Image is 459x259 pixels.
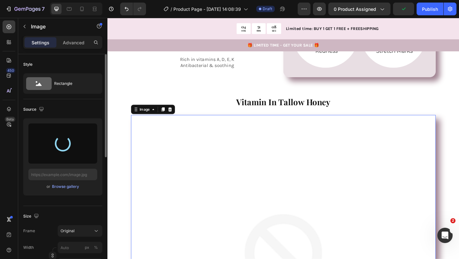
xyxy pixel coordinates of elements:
[23,212,40,221] div: Size
[94,245,98,250] div: %
[140,85,243,97] span: Vitamin In Tallow Honey
[23,228,35,234] label: Frame
[58,225,102,237] button: Original
[1,26,382,33] p: 🎁 LIMITED TIME - GET YOUR SALE 🎁
[54,76,93,91] div: Rectangle
[42,5,45,13] p: 7
[422,6,438,12] div: Publish
[417,3,443,15] button: Publish
[23,245,34,250] label: Width
[26,42,191,49] p: Rich in vitamins A, D, E, K
[26,82,356,100] p: ⁠⁠⁠⁠⁠⁠⁠
[25,81,357,100] h2: Rich Text Editor. Editing area: main
[23,62,33,67] div: Style
[263,6,272,12] span: Draft
[328,3,390,15] button: 0 product assigned
[173,6,241,12] span: Product Page - [DATE] 14:08:39
[28,169,97,180] input: https://example.com/image.jpg
[31,23,85,30] p: Image
[92,244,100,251] button: px
[52,184,79,189] div: Browse gallery
[450,218,455,223] span: 2
[52,183,79,190] button: Browse gallery
[63,39,84,46] p: Advanced
[171,6,172,12] span: /
[6,68,15,73] div: 450
[334,6,376,12] span: 0 product assigned
[58,242,102,253] input: px%
[33,97,47,102] div: Image
[47,183,50,190] span: or
[194,8,382,15] p: Limited time: BUY 1 GET 1 FREE + FREESHIPPING
[83,244,91,251] button: %
[3,3,47,15] button: 7
[5,117,15,122] div: Beta
[26,48,191,55] p: Antibacterial & soothing
[120,3,146,15] div: Undo/Redo
[23,105,45,114] div: Source
[32,39,49,46] p: Settings
[85,245,89,250] div: px
[437,228,453,243] iframe: Intercom live chat
[107,18,459,259] iframe: Design area
[61,228,75,234] span: Original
